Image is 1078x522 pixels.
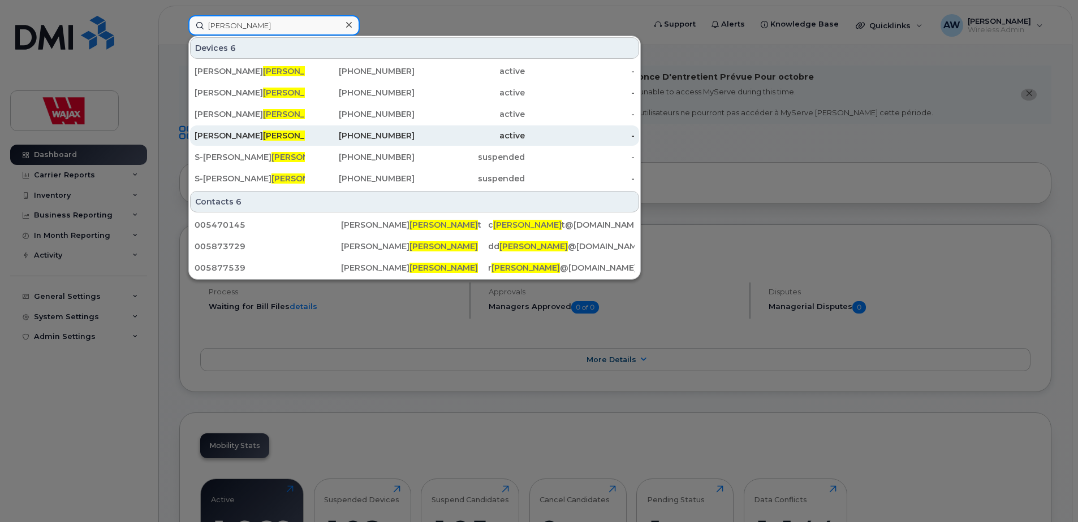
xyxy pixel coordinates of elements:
div: active [415,130,525,141]
div: [PHONE_NUMBER] [305,151,415,163]
div: [PERSON_NAME] t [195,87,305,98]
a: 005873729[PERSON_NAME][PERSON_NAME]dd[PERSON_NAME]@[DOMAIN_NAME] [190,236,639,256]
span: 6 [230,42,236,54]
div: [PERSON_NAME] t [341,219,488,230]
a: [PERSON_NAME][PERSON_NAME][PHONE_NUMBER]active- [190,61,639,81]
div: - [525,66,635,77]
span: [PERSON_NAME] [493,220,562,230]
a: S-[PERSON_NAME][PERSON_NAME][PHONE_NUMBER]suspended- [190,147,639,167]
div: suspended [415,151,525,163]
div: - [525,130,635,141]
span: [PERSON_NAME] [263,88,331,98]
a: S-[PERSON_NAME][PERSON_NAME][PHONE_NUMBER]suspended- [190,168,639,189]
div: [PHONE_NUMBER] [305,87,415,98]
a: 005470145[PERSON_NAME][PERSON_NAME]tc[PERSON_NAME]t@[DOMAIN_NAME] [190,215,639,235]
div: Devices [190,37,639,59]
div: [PERSON_NAME] [195,66,305,77]
a: [PERSON_NAME][PERSON_NAME][PHONE_NUMBER]active- [190,104,639,124]
span: [PERSON_NAME] [263,109,331,119]
div: [PHONE_NUMBER] [305,130,415,141]
div: [PERSON_NAME] [341,241,488,252]
div: active [415,108,525,120]
div: - [525,173,635,184]
div: [PERSON_NAME] [341,262,488,273]
div: 005877539 [195,262,341,273]
div: Contacts [190,191,639,212]
div: active [415,87,525,98]
div: S-[PERSON_NAME] [195,173,305,184]
span: [PERSON_NAME] [263,66,331,76]
div: 005470145 [195,219,341,230]
div: c t@[DOMAIN_NAME] [488,219,635,230]
a: [PERSON_NAME][PERSON_NAME]t[PHONE_NUMBER]active- [190,125,639,146]
span: [PERSON_NAME] [271,152,340,162]
div: - [525,108,635,120]
div: [PHONE_NUMBER] [305,173,415,184]
div: [PHONE_NUMBER] [305,108,415,120]
span: [PERSON_NAME] [409,220,478,230]
span: [PERSON_NAME] [491,263,560,273]
div: [PHONE_NUMBER] [305,66,415,77]
div: S-[PERSON_NAME] [195,151,305,163]
div: [PERSON_NAME] [195,108,305,120]
div: suspended [415,173,525,184]
div: - [525,151,635,163]
span: [PERSON_NAME] [263,130,331,141]
div: r @[DOMAIN_NAME] [488,262,635,273]
a: 005877539[PERSON_NAME][PERSON_NAME]r[PERSON_NAME]@[DOMAIN_NAME] [190,258,639,278]
div: - [525,87,635,98]
div: [PERSON_NAME] t [195,130,305,141]
span: [PERSON_NAME] [499,241,568,251]
div: 005873729 [195,241,341,252]
span: 6 [236,196,242,207]
div: active [415,66,525,77]
a: [PERSON_NAME][PERSON_NAME]t[PHONE_NUMBER]active- [190,82,639,103]
span: [PERSON_NAME] [409,263,478,273]
div: dd @[DOMAIN_NAME] [488,241,635,252]
span: [PERSON_NAME] [271,173,340,184]
span: [PERSON_NAME] [409,241,478,251]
